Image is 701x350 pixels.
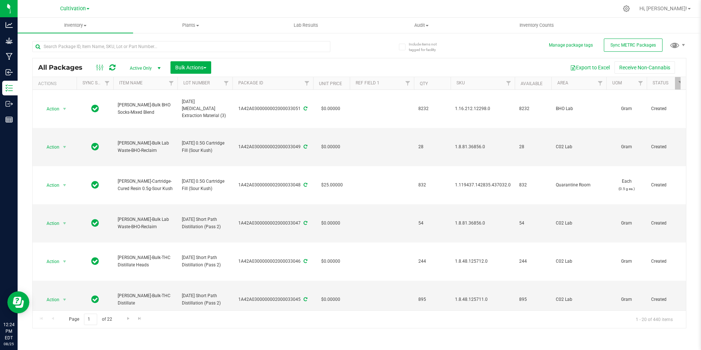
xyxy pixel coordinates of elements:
[302,106,307,111] span: Sync from Compliance System
[630,314,679,325] span: 1 - 20 of 440 items
[594,77,606,90] a: Filter
[302,259,307,264] span: Sync from Compliance System
[91,142,99,152] span: In Sync
[651,143,683,150] span: Created
[364,22,479,29] span: Audit
[60,295,69,305] span: select
[556,296,602,303] span: C02 Lab
[318,256,344,267] span: $0.00000
[231,143,314,150] div: 1A42A0300000002000033049
[318,294,344,305] span: $0.00000
[40,256,60,267] span: Action
[519,143,547,150] span: 28
[455,105,510,112] span: 1.16.212.12298.0
[18,18,133,33] a: Inventory
[611,185,642,192] p: (0.5 g ea.)
[675,77,687,90] a: Filter
[183,80,210,85] a: Lot Number
[60,180,69,190] span: select
[614,61,675,74] button: Receive Non-Cannabis
[60,218,69,229] span: select
[456,80,465,85] a: SKU
[231,258,314,265] div: 1A42A0300000002000033046
[91,180,99,190] span: In Sync
[418,296,446,303] span: 895
[170,61,211,74] button: Bulk Actions
[556,143,602,150] span: C02 Lab
[651,220,683,227] span: Created
[611,220,642,227] span: Gram
[238,80,263,85] a: Package ID
[91,294,99,305] span: In Sync
[418,182,446,189] span: 832
[91,103,99,114] span: In Sync
[356,80,379,85] a: Ref Field 1
[364,18,479,33] a: Audit
[519,182,547,189] span: 832
[455,220,510,227] span: 1.8.81.36856.0
[60,104,69,114] span: select
[556,182,602,189] span: Quarantine Room
[220,77,232,90] a: Filter
[5,69,13,76] inline-svg: Inbound
[118,292,173,306] span: [PERSON_NAME]-Bulk-THC Distillate
[302,220,307,226] span: Sync from Compliance System
[123,314,133,324] a: Go to the next page
[519,258,547,265] span: 244
[231,296,314,303] div: 1A42A0300000002000033045
[182,292,228,306] span: [DATE] Short Path Distillation (Pass 2)
[135,314,145,324] a: Go to the last page
[133,22,248,29] span: Plants
[318,218,344,229] span: $0.00000
[455,182,511,189] span: 1.119437.142835.437032.0
[519,296,547,303] span: 895
[182,178,228,192] span: [DATE] 0.5G Cartridge Fill (Sour Kush)
[418,220,446,227] span: 54
[455,258,510,265] span: 1.8.48.125712.0
[284,22,328,29] span: Lab Results
[651,296,683,303] span: Created
[611,296,642,303] span: Gram
[18,22,133,29] span: Inventory
[455,296,510,303] span: 1.8.48.125711.0
[101,77,113,90] a: Filter
[409,41,445,52] span: Include items not tagged for facility
[7,291,29,313] iframe: Resource center
[91,218,99,228] span: In Sync
[32,41,330,52] input: Search Package ID, Item Name, SKU, Lot or Part Number...
[302,182,307,187] span: Sync from Compliance System
[318,180,346,190] span: $25.00000
[40,218,60,229] span: Action
[248,18,364,33] a: Lab Results
[418,143,446,150] span: 28
[40,104,60,114] span: Action
[610,43,656,48] span: Sync METRC Packages
[302,297,307,302] span: Sync from Compliance System
[231,105,314,112] div: 1A42A0300000002000033051
[519,105,547,112] span: 8232
[653,80,668,85] a: Status
[519,220,547,227] span: 54
[611,105,642,112] span: Gram
[604,39,663,52] button: Sync METRC Packages
[3,341,14,347] p: 08/25
[556,105,602,112] span: BHO Lab
[165,77,177,90] a: Filter
[84,314,97,325] input: 1
[556,220,602,227] span: C02 Lab
[118,254,173,268] span: [PERSON_NAME]-Bulk-THC Distillate Heads
[82,80,111,85] a: Sync Status
[612,80,622,85] a: UOM
[319,81,342,86] a: Unit Price
[639,6,687,11] span: Hi, [PERSON_NAME]!
[231,220,314,227] div: 1A42A0300000002000033047
[119,80,143,85] a: Item Name
[60,256,69,267] span: select
[635,77,647,90] a: Filter
[3,321,14,341] p: 12:24 PM EDT
[549,42,593,48] button: Manage package tags
[455,143,510,150] span: 1.8.81.36856.0
[182,140,228,154] span: [DATE] 0.5G Cartridge Fill (Sour Kush)
[611,258,642,265] span: Gram
[60,6,86,12] span: Cultivation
